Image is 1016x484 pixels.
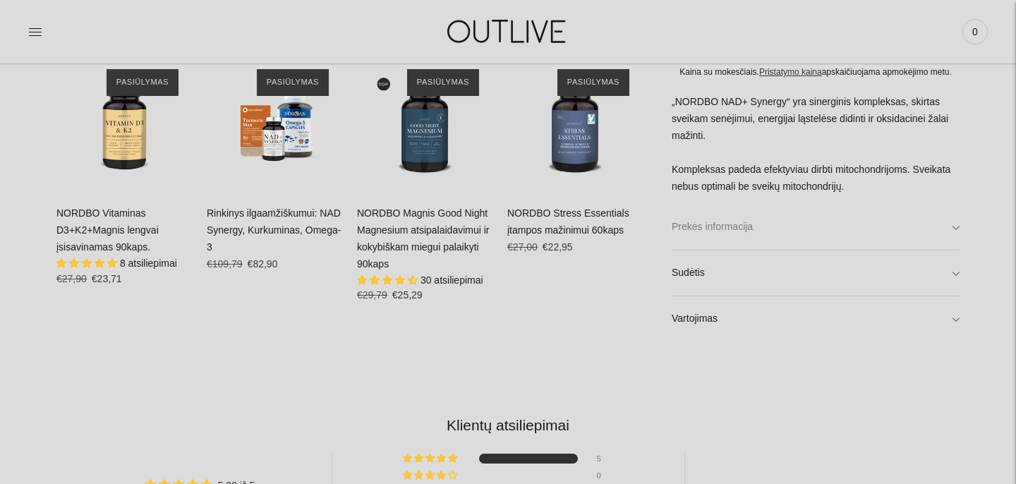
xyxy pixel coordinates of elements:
[92,273,122,284] span: €23,71
[672,296,960,341] a: Vartojimas
[68,415,948,435] h2: Klientų atsiliepimai
[962,16,988,47] a: 0
[672,94,960,195] p: „NORDBO NAD+ Synergy“ yra sinerginis kompleksas, skirtas sveikam senėjimui, energijai ląstelėse d...
[672,65,960,80] div: Kaina su mokesčiais. apskaičiuojama apmokėjimo metu.
[759,67,822,77] a: Pristatymo kaina
[421,274,483,286] span: 30 atsiliepimai
[207,55,343,191] a: Rinkinys ilgaamžiškumui: NAD Synergy, Kurkuminas, Omega-3
[420,7,596,56] img: OUTLIVE
[357,289,387,301] s: €29,79
[357,55,493,191] a: NORDBO Magnis Good Night Magnesium atsipalaidavimui ir kokybiškam miegui palaikyti 90kaps
[507,241,538,253] s: €27,00
[56,258,120,269] span: 5.00 stars
[56,55,193,191] a: NORDBO Vitaminas D3+K2+Magnis lengvai įsisavinamas 90kaps.
[207,258,243,270] s: €109,79
[56,207,159,253] a: NORDBO Vitaminas D3+K2+Magnis lengvai įsisavinamas 90kaps.
[507,207,629,236] a: NORDBO Stress Essentials įtampos mažinimui 60kaps
[248,258,278,270] span: €82,90
[56,273,87,284] s: €27,90
[965,22,985,42] span: 0
[672,205,960,250] a: Prekės informacija
[357,274,421,286] span: 4.70 stars
[507,55,643,191] a: NORDBO Stress Essentials įtampos mažinimui 60kaps
[543,241,573,253] span: €22,95
[357,207,490,270] a: NORDBO Magnis Good Night Magnesium atsipalaidavimui ir kokybiškam miegui palaikyti 90kaps
[392,289,423,301] span: €25,29
[207,207,341,253] a: Rinkinys ilgaamžiškumui: NAD Synergy, Kurkuminas, Omega-3
[120,258,177,269] span: 8 atsiliepimai
[672,250,960,296] a: Sudėtis
[597,454,614,464] div: 5
[403,454,459,464] div: 100% (5) reviews with 5 star rating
